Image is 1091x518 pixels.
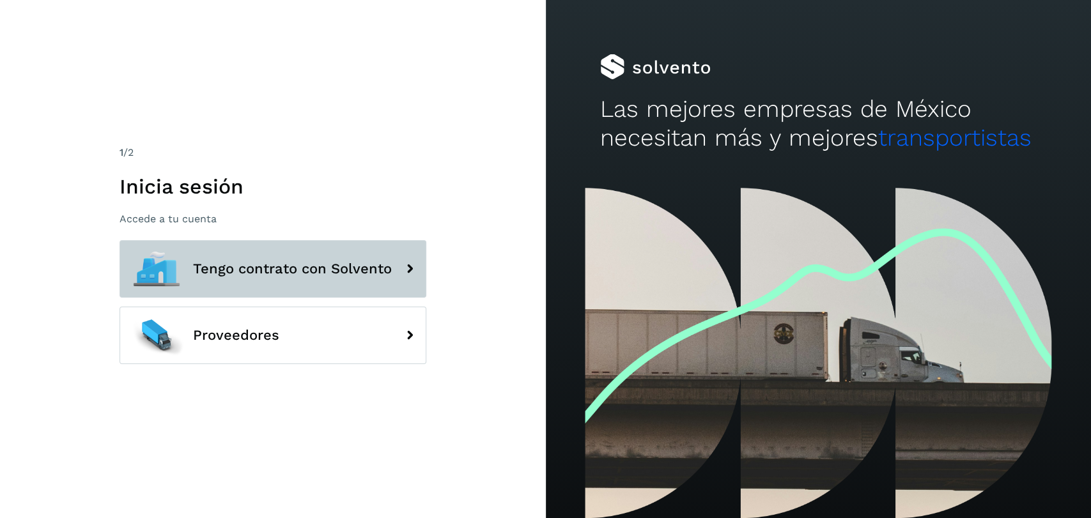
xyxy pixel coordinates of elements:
[193,261,392,277] span: Tengo contrato con Solvento
[193,328,279,343] span: Proveedores
[120,240,426,298] button: Tengo contrato con Solvento
[120,307,426,364] button: Proveedores
[120,174,426,199] h1: Inicia sesión
[878,124,1032,151] span: transportistas
[120,213,426,225] p: Accede a tu cuenta
[600,95,1037,152] h2: Las mejores empresas de México necesitan más y mejores
[120,145,426,160] div: /2
[120,146,123,158] span: 1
